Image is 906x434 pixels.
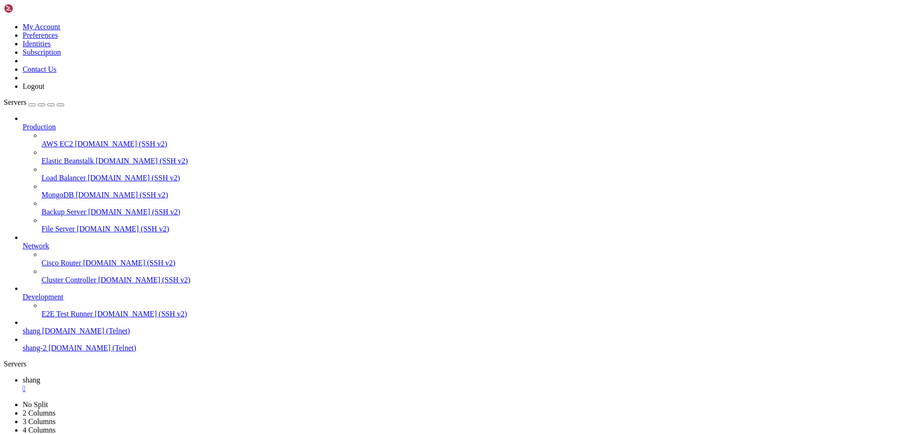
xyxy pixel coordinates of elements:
a: Development [23,293,902,301]
a: shang [23,376,902,393]
span: MongoDB [42,191,74,199]
a: Servers [4,98,64,106]
a: Load Balancer [DOMAIN_NAME] (SSH v2) [42,174,902,182]
li: MongoDB [DOMAIN_NAME] (SSH v2) [42,182,902,199]
a: Logout [23,82,44,90]
a: Contact Us [23,65,57,73]
span: shang-2 [23,344,47,352]
a: Subscription [23,48,61,56]
span: [DOMAIN_NAME] (Telnet) [42,327,130,335]
li: Backup Server [DOMAIN_NAME] (SSH v2) [42,199,902,216]
span: [DOMAIN_NAME] (SSH v2) [98,276,191,284]
span: File Server [42,225,75,233]
span: [DOMAIN_NAME] (SSH v2) [88,208,181,216]
span: shang [23,376,40,384]
a: E2E Test Runner [DOMAIN_NAME] (SSH v2) [42,310,902,318]
li: shang-2 [DOMAIN_NAME] (Telnet) [23,335,902,352]
li: shang [DOMAIN_NAME] (Telnet) [23,318,902,335]
span: [DOMAIN_NAME] (SSH v2) [75,191,168,199]
a: 4 Columns [23,426,56,434]
a: Cisco Router [DOMAIN_NAME] (SSH v2) [42,259,902,267]
li: Production [23,114,902,233]
span: E2E Test Runner [42,310,93,318]
a: 2 Columns [23,409,56,417]
li: Elastic Beanstalk [DOMAIN_NAME] (SSH v2) [42,148,902,165]
a: Cluster Controller [DOMAIN_NAME] (SSH v2) [42,276,902,284]
a: My Account [23,23,60,31]
a: Identities [23,40,51,48]
a: Network [23,242,902,250]
span: AWS EC2 [42,140,73,148]
li: Load Balancer [DOMAIN_NAME] (SSH v2) [42,165,902,182]
a: Production [23,123,902,131]
li: AWS EC2 [DOMAIN_NAME] (SSH v2) [42,131,902,148]
span: [DOMAIN_NAME] (Telnet) [49,344,136,352]
span: Elastic Beanstalk [42,157,94,165]
span: Backup Server [42,208,86,216]
span: [DOMAIN_NAME] (SSH v2) [96,157,188,165]
a: 3 Columns [23,417,56,425]
span: Development [23,293,63,301]
div: Servers [4,360,902,368]
span: [DOMAIN_NAME] (SSH v2) [83,259,176,267]
span: Load Balancer [42,174,86,182]
a: Backup Server [DOMAIN_NAME] (SSH v2) [42,208,902,216]
span: Servers [4,98,26,106]
span: Cluster Controller [42,276,96,284]
li: Cluster Controller [DOMAIN_NAME] (SSH v2) [42,267,902,284]
a: Elastic Beanstalk [DOMAIN_NAME] (SSH v2) [42,157,902,165]
span: [DOMAIN_NAME] (SSH v2) [77,225,169,233]
li: E2E Test Runner [DOMAIN_NAME] (SSH v2) [42,301,902,318]
a: shang [DOMAIN_NAME] (Telnet) [23,327,902,335]
span: Cisco Router [42,259,81,267]
a: No Split [23,400,48,408]
li: Network [23,233,902,284]
li: Cisco Router [DOMAIN_NAME] (SSH v2) [42,250,902,267]
a: shang-2 [DOMAIN_NAME] (Telnet) [23,344,902,352]
li: File Server [DOMAIN_NAME] (SSH v2) [42,216,902,233]
a: MongoDB [DOMAIN_NAME] (SSH v2) [42,191,902,199]
a: Preferences [23,31,58,39]
a: File Server [DOMAIN_NAME] (SSH v2) [42,225,902,233]
img: Shellngn [4,4,58,13]
span: Production [23,123,56,131]
span: Network [23,242,49,250]
a:  [23,384,902,393]
span: [DOMAIN_NAME] (SSH v2) [95,310,187,318]
a: AWS EC2 [DOMAIN_NAME] (SSH v2) [42,140,902,148]
span: [DOMAIN_NAME] (SSH v2) [75,140,168,148]
span: shang [23,327,40,335]
li: Development [23,284,902,318]
span: [DOMAIN_NAME] (SSH v2) [88,174,180,182]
